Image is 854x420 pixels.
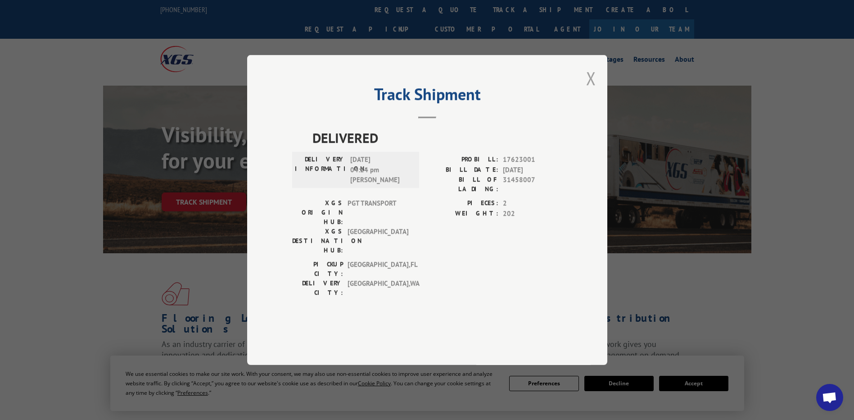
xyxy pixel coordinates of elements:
[427,155,498,165] label: PROBILL:
[312,128,562,148] span: DELIVERED
[503,209,562,219] span: 202
[348,260,408,278] span: [GEOGRAPHIC_DATA] , FL
[292,198,343,227] label: XGS ORIGIN HUB:
[348,278,408,297] span: [GEOGRAPHIC_DATA] , WA
[503,175,562,194] span: 31458007
[503,155,562,165] span: 17623001
[503,165,562,175] span: [DATE]
[348,227,408,255] span: [GEOGRAPHIC_DATA]
[427,198,498,209] label: PIECES:
[348,198,408,227] span: PGT TRANSPORT
[427,209,498,219] label: WEIGHT:
[292,260,343,278] label: PICKUP CITY:
[816,384,843,411] div: Open chat
[350,155,411,185] span: [DATE] 04:24 pm [PERSON_NAME]
[586,66,596,90] button: Close modal
[503,198,562,209] span: 2
[295,155,346,185] label: DELIVERY INFORMATION:
[292,278,343,297] label: DELIVERY CITY:
[427,165,498,175] label: BILL DATE:
[427,175,498,194] label: BILL OF LADING:
[292,88,562,105] h2: Track Shipment
[292,227,343,255] label: XGS DESTINATION HUB:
